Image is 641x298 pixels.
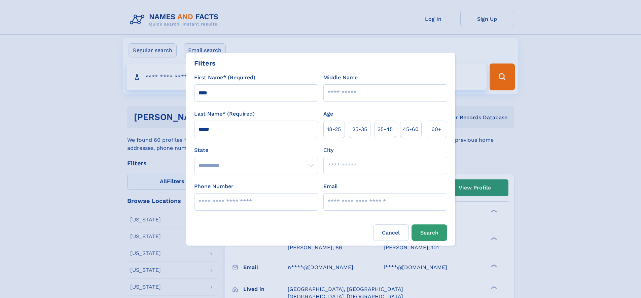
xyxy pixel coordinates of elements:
[323,74,358,82] label: Middle Name
[352,125,367,133] span: 25‑35
[194,74,255,82] label: First Name* (Required)
[194,58,216,68] div: Filters
[373,224,409,241] label: Cancel
[323,182,338,190] label: Email
[194,146,318,154] label: State
[378,125,393,133] span: 35‑45
[194,110,255,118] label: Last Name* (Required)
[194,182,234,190] label: Phone Number
[412,224,447,241] button: Search
[323,110,333,118] label: Age
[431,125,441,133] span: 60+
[403,125,419,133] span: 45‑60
[323,146,333,154] label: City
[327,125,341,133] span: 18‑25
